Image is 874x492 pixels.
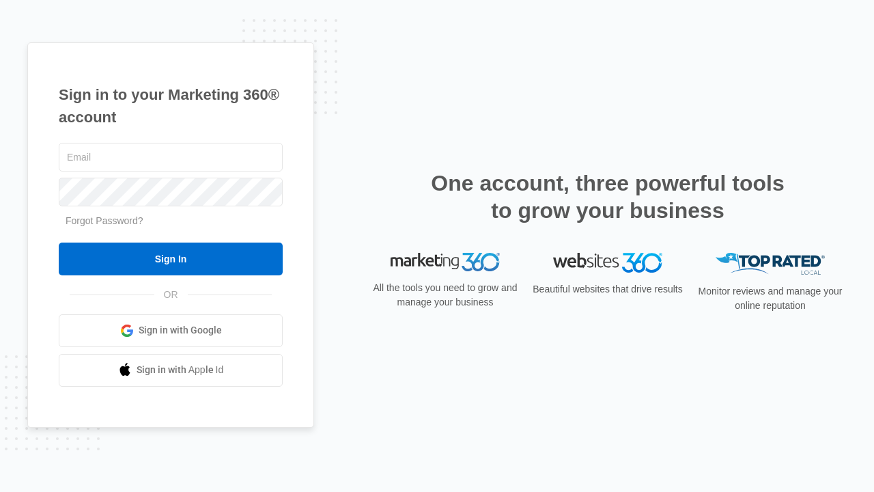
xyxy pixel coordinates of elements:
[154,288,188,302] span: OR
[139,323,222,338] span: Sign in with Google
[716,253,825,275] img: Top Rated Local
[553,253,662,273] img: Websites 360
[391,253,500,272] img: Marketing 360
[59,143,283,172] input: Email
[427,169,789,224] h2: One account, three powerful tools to grow your business
[59,314,283,347] a: Sign in with Google
[59,354,283,387] a: Sign in with Apple Id
[531,282,684,297] p: Beautiful websites that drive results
[59,83,283,128] h1: Sign in to your Marketing 360® account
[66,215,143,226] a: Forgot Password?
[137,363,224,377] span: Sign in with Apple Id
[369,281,522,310] p: All the tools you need to grow and manage your business
[59,243,283,275] input: Sign In
[694,284,847,313] p: Monitor reviews and manage your online reputation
